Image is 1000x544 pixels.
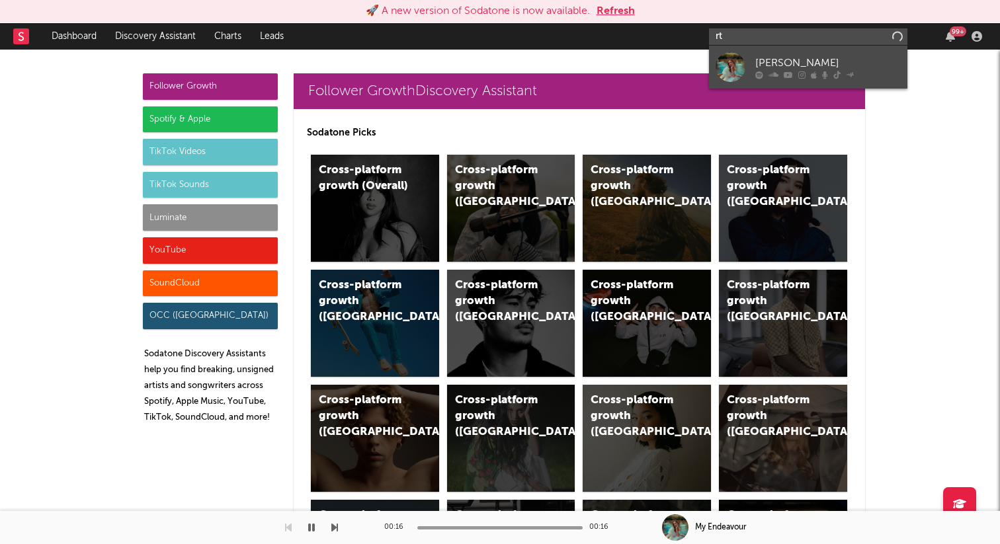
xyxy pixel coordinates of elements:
div: OCC ([GEOGRAPHIC_DATA]) [143,303,278,329]
div: SoundCloud [143,270,278,297]
div: Cross-platform growth ([GEOGRAPHIC_DATA]) [455,393,545,440]
a: [PERSON_NAME] [709,46,907,89]
div: Cross-platform growth ([GEOGRAPHIC_DATA]) [319,393,409,440]
div: Cross-platform growth ([GEOGRAPHIC_DATA]) [727,278,817,325]
a: Cross-platform growth ([GEOGRAPHIC_DATA]) [719,270,847,377]
a: Cross-platform growth ([GEOGRAPHIC_DATA]) [719,385,847,492]
a: Cross-platform growth ([GEOGRAPHIC_DATA]) [447,155,575,262]
div: Spotify & Apple [143,106,278,133]
div: 00:16 [384,520,411,535]
div: Cross-platform growth ([GEOGRAPHIC_DATA]) [455,278,545,325]
a: Cross-platform growth ([GEOGRAPHIC_DATA]/GSA) [583,270,711,377]
div: Cross-platform growth ([GEOGRAPHIC_DATA]/GSA) [591,278,681,325]
div: [PERSON_NAME] [755,55,901,71]
a: Follower GrowthDiscovery Assistant [294,73,865,109]
div: 99 + [950,26,966,36]
div: Cross-platform growth ([GEOGRAPHIC_DATA]) [591,393,681,440]
div: Cross-platform growth ([GEOGRAPHIC_DATA]) [727,393,817,440]
div: 🚀 A new version of Sodatone is now available. [366,3,590,19]
p: Sodatone Picks [307,125,852,141]
button: 99+ [946,31,955,42]
a: Cross-platform growth (Overall) [311,155,439,262]
a: Cross-platform growth ([GEOGRAPHIC_DATA]) [583,155,711,262]
a: Cross-platform growth ([GEOGRAPHIC_DATA]) [447,385,575,492]
a: Charts [205,23,251,50]
div: 00:16 [589,520,616,535]
div: Cross-platform growth ([GEOGRAPHIC_DATA]) [591,163,681,210]
div: YouTube [143,237,278,264]
a: Dashboard [42,23,106,50]
div: Follower Growth [143,73,278,100]
button: Refresh [597,3,635,19]
div: Cross-platform growth ([GEOGRAPHIC_DATA]) [319,278,409,325]
div: Cross-platform growth ([GEOGRAPHIC_DATA]) [727,163,817,210]
div: Luminate [143,204,278,231]
a: Cross-platform growth ([GEOGRAPHIC_DATA]) [447,270,575,377]
div: Cross-platform growth ([GEOGRAPHIC_DATA]) [455,163,545,210]
div: TikTok Sounds [143,172,278,198]
div: My Endeavour [695,522,747,533]
a: Cross-platform growth ([GEOGRAPHIC_DATA]) [311,270,439,377]
div: Cross-platform growth (Overall) [319,163,409,194]
div: TikTok Videos [143,139,278,165]
a: Leads [251,23,293,50]
a: Cross-platform growth ([GEOGRAPHIC_DATA]) [583,385,711,492]
p: Sodatone Discovery Assistants help you find breaking, unsigned artists and songwriters across Spo... [144,346,278,426]
input: Search for artists [709,28,907,45]
a: Discovery Assistant [106,23,205,50]
a: Cross-platform growth ([GEOGRAPHIC_DATA]) [719,155,847,262]
a: Cross-platform growth ([GEOGRAPHIC_DATA]) [311,385,439,492]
